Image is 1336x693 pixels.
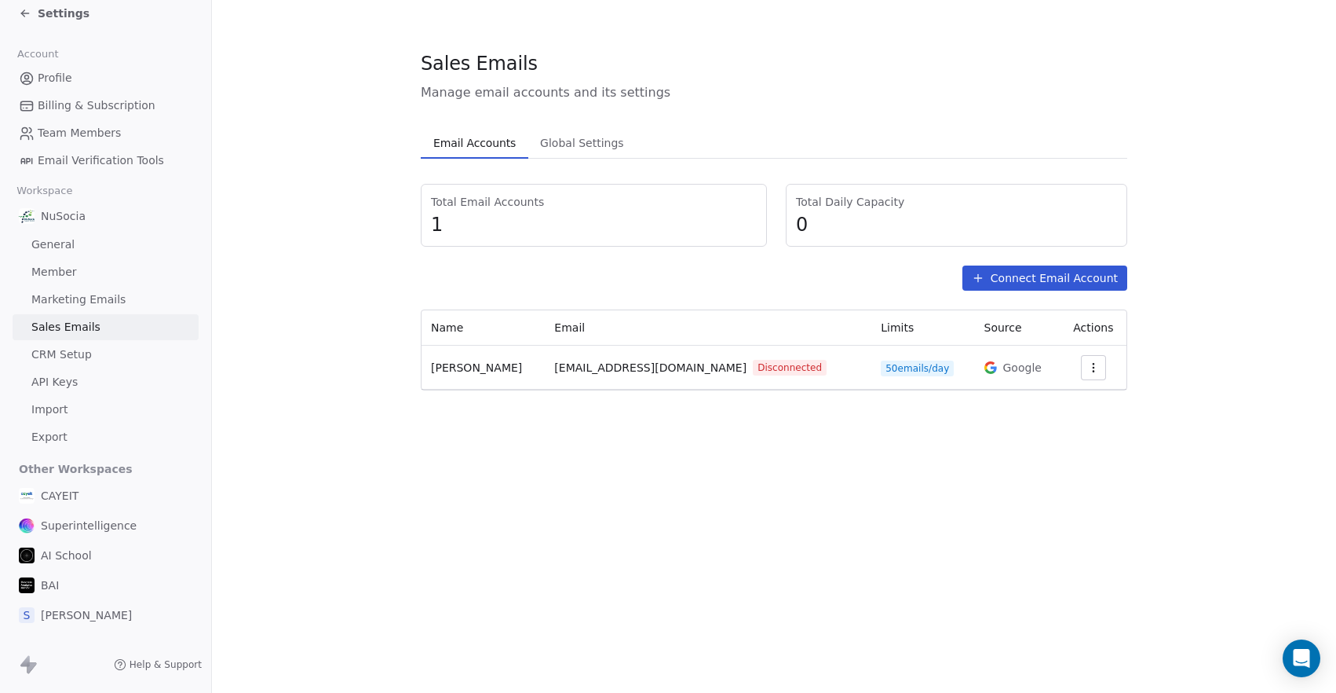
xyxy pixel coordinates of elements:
span: Workspace [10,179,79,203]
a: Profile [13,65,199,91]
a: Sales Emails [13,314,199,340]
span: [PERSON_NAME] [41,607,132,623]
div: Open Intercom Messenger [1283,640,1320,677]
a: Export [13,424,199,450]
a: Team Members [13,120,199,146]
span: Settings [38,5,89,21]
a: Member [13,259,199,285]
span: AI School [41,548,92,563]
span: BAI [41,577,59,593]
span: Profile [38,70,72,86]
span: Superintelligence [41,518,137,533]
a: API Keys [13,369,199,395]
span: Account [10,42,65,66]
span: Source [984,321,1022,334]
a: Email Verification Tools [13,148,199,174]
span: Email [554,321,585,334]
a: General [13,232,199,258]
span: S [19,607,35,623]
span: Member [31,264,77,280]
span: Manage email accounts and its settings [421,83,1127,102]
span: [EMAIL_ADDRESS][DOMAIN_NAME] [554,360,746,376]
span: Team Members [38,125,121,141]
a: Settings [19,5,89,21]
a: CRM Setup [13,342,199,368]
span: 50 emails/day [881,361,954,376]
span: Email Accounts [427,132,522,154]
span: Marketing Emails [31,291,126,308]
span: Help & Support [130,658,202,671]
span: CRM Setup [31,346,92,363]
a: Help & Support [114,658,202,671]
a: Import [13,397,199,423]
span: Google [1003,360,1042,376]
span: [PERSON_NAME] [431,361,522,374]
a: Billing & Subscription [13,93,199,119]
span: API Keys [31,374,78,390]
span: Name [431,321,463,334]
span: NuSocia [41,208,86,224]
span: Email Verification Tools [38,152,164,169]
span: General [31,236,75,253]
img: CAYEIT%20Square%20Logo.png [19,488,35,504]
img: LOGO_1_WB.png [19,208,35,224]
span: Import [31,401,68,418]
span: Global Settings [534,132,630,154]
span: Other Workspaces [13,456,139,482]
img: sinews%20copy.png [19,518,35,533]
img: 3.png [19,548,35,563]
img: bar1.webp [19,577,35,593]
span: Total Daily Capacity [796,194,1117,210]
span: 0 [796,213,1117,236]
span: 1 [431,213,757,236]
span: Billing & Subscription [38,97,155,114]
span: Sales Emails [421,52,538,75]
span: Export [31,429,68,445]
span: CAYEIT [41,488,78,504]
span: Actions [1073,321,1113,334]
button: Connect Email Account [962,266,1127,291]
span: Total Email Accounts [431,194,757,210]
a: Marketing Emails [13,287,199,313]
span: Sales Emails [31,319,100,335]
span: Disconnected [753,360,827,376]
span: Limits [881,321,914,334]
